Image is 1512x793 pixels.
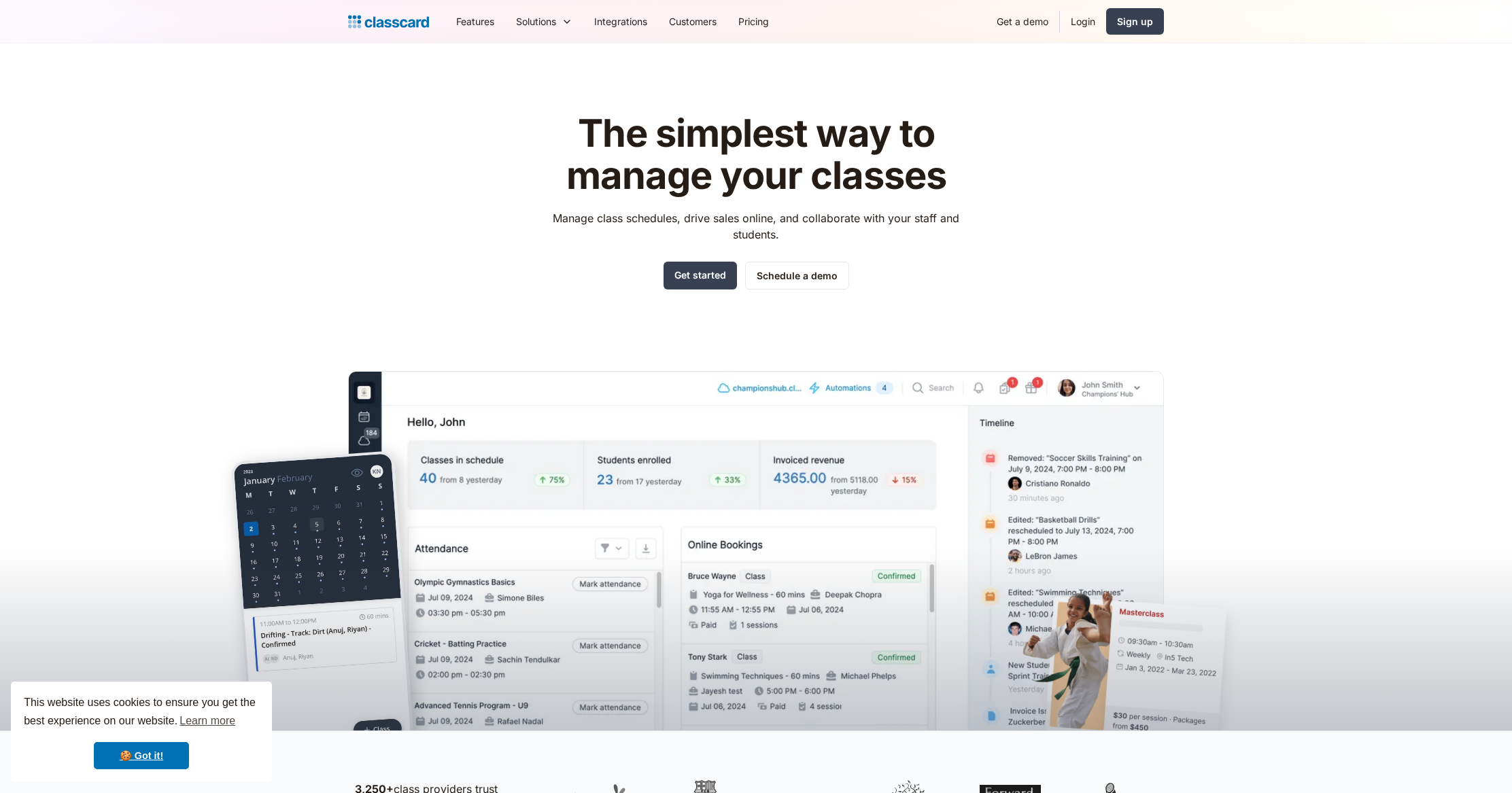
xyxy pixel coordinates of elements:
[664,262,737,289] a: Get started
[727,6,780,37] a: Pricing
[516,14,556,29] div: Solutions
[1106,8,1164,35] a: Sign up
[986,6,1059,37] a: Get a demo
[94,742,189,769] a: dismiss cookie message
[24,694,259,731] span: This website uses cookies to ensure you get the best experience on our website.
[505,6,583,37] div: Solutions
[177,711,237,731] a: learn more about cookies
[540,113,972,196] h1: The simplest way to manage your classes
[1117,14,1153,29] div: Sign up
[445,6,505,37] a: Features
[1060,6,1106,37] a: Login
[348,12,429,31] a: Logo
[540,210,972,243] p: Manage class schedules, drive sales online, and collaborate with your staff and students.
[11,682,272,782] div: cookieconsent
[583,6,658,37] a: Integrations
[658,6,727,37] a: Customers
[745,262,849,289] a: Schedule a demo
